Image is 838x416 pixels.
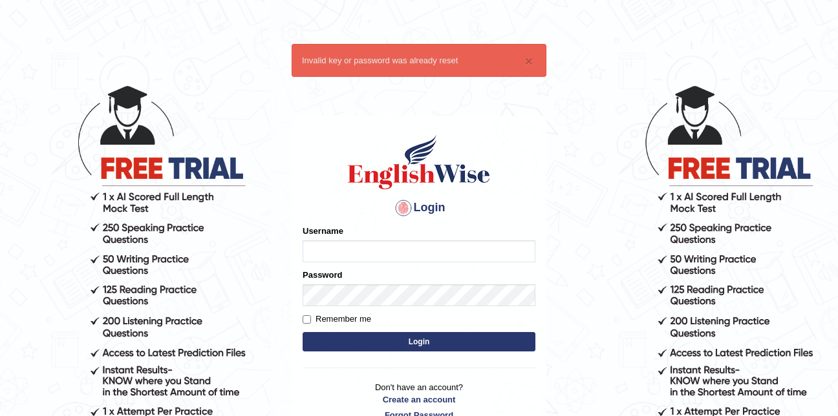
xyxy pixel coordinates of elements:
[303,198,535,218] h4: Login
[303,393,535,406] a: Create an account
[345,133,493,191] img: Logo of English Wise sign in for intelligent practice with AI
[292,44,546,77] div: Invalid key or password was already reset
[303,225,343,237] label: Username
[303,313,371,326] label: Remember me
[303,315,311,324] input: Remember me
[303,332,535,351] button: Login
[303,269,342,281] label: Password
[525,54,533,68] button: ×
